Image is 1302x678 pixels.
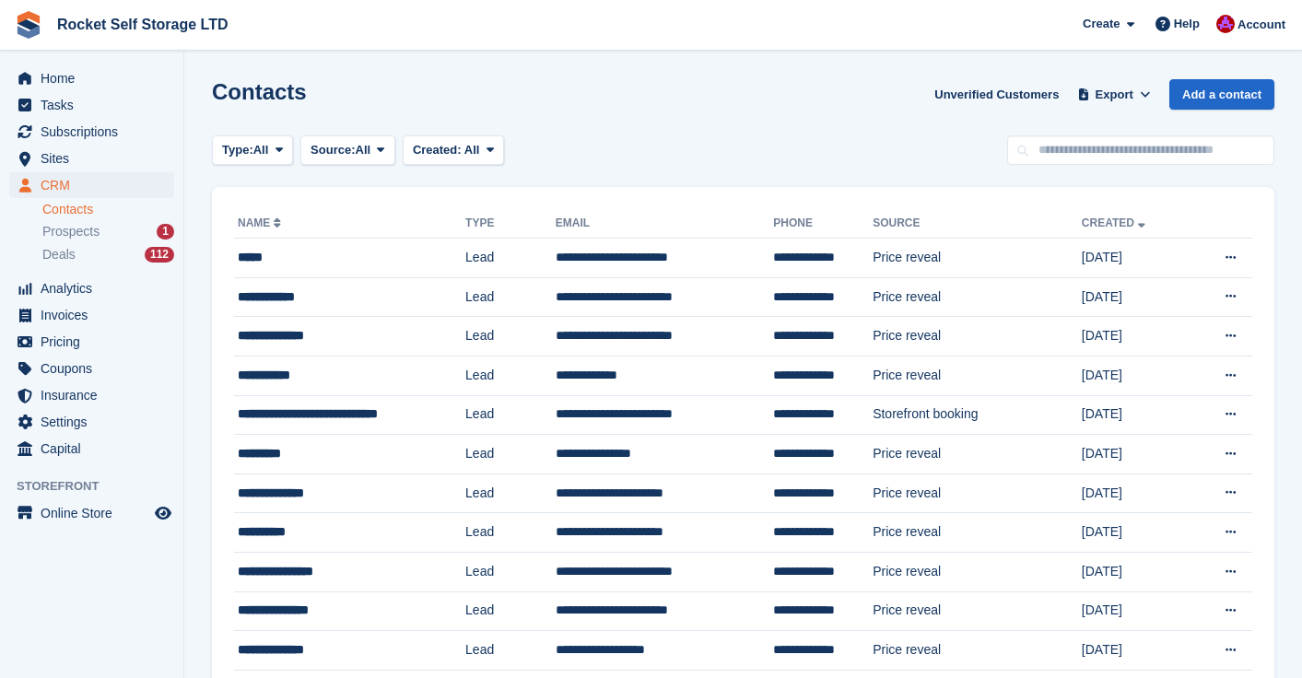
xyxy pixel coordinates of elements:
div: 1 [157,224,174,240]
span: Subscriptions [41,119,151,145]
td: Price reveal [873,356,1082,395]
td: Lead [465,552,556,591]
span: Prospects [42,223,100,240]
a: Add a contact [1169,79,1274,110]
a: menu [9,172,174,198]
th: Email [556,209,774,239]
td: [DATE] [1082,239,1191,278]
span: All [356,141,371,159]
a: menu [9,302,174,328]
td: Price reveal [873,552,1082,591]
td: Price reveal [873,631,1082,671]
a: menu [9,329,174,355]
td: Price reveal [873,513,1082,553]
span: Created: [413,143,462,157]
span: Type: [222,141,253,159]
a: menu [9,436,174,462]
button: Type: All [212,135,293,166]
span: Coupons [41,356,151,381]
td: Lead [465,435,556,474]
td: [DATE] [1082,591,1191,631]
span: Insurance [41,382,151,408]
td: Price reveal [873,317,1082,357]
a: Name [238,216,285,229]
span: CRM [41,172,151,198]
span: Invoices [41,302,151,328]
a: Created [1082,216,1149,229]
span: Source: [311,141,355,159]
td: [DATE] [1082,513,1191,553]
td: [DATE] [1082,631,1191,671]
td: Lead [465,356,556,395]
td: Price reveal [873,435,1082,474]
span: All [464,143,480,157]
td: Price reveal [873,591,1082,631]
a: menu [9,356,174,381]
a: menu [9,146,174,171]
a: Unverified Customers [927,79,1066,110]
span: Analytics [41,275,151,301]
td: Storefront booking [873,395,1082,435]
td: [DATE] [1082,277,1191,317]
span: Help [1174,15,1200,33]
button: Created: All [403,135,504,166]
span: Capital [41,436,151,462]
span: Home [41,65,151,91]
td: Price reveal [873,277,1082,317]
td: Lead [465,239,556,278]
div: 112 [145,247,174,263]
td: Price reveal [873,239,1082,278]
span: Deals [42,246,76,263]
th: Phone [773,209,873,239]
td: [DATE] [1082,552,1191,591]
td: [DATE] [1082,473,1191,513]
span: Account [1237,16,1285,34]
span: Tasks [41,92,151,118]
span: Online Store [41,500,151,526]
td: Lead [465,277,556,317]
span: Export [1096,86,1133,104]
img: stora-icon-8386f47178a22dfd0bd8f6a31ec36ba5ce8667c1dd55bd0f319d3a0aa187defe.svg [15,11,42,39]
span: Storefront [17,477,183,496]
img: Lee Tresadern [1216,15,1235,33]
a: Deals 112 [42,245,174,264]
td: Lead [465,631,556,671]
a: Preview store [152,502,174,524]
button: Export [1073,79,1155,110]
td: [DATE] [1082,395,1191,435]
span: Create [1083,15,1120,33]
a: Rocket Self Storage LTD [50,9,236,40]
a: menu [9,409,174,435]
a: menu [9,65,174,91]
a: menu [9,382,174,408]
td: [DATE] [1082,356,1191,395]
td: Lead [465,395,556,435]
a: menu [9,275,174,301]
span: All [253,141,269,159]
td: Lead [465,591,556,631]
td: [DATE] [1082,435,1191,474]
a: menu [9,500,174,526]
td: Lead [465,317,556,357]
button: Source: All [300,135,395,166]
span: Settings [41,409,151,435]
td: Lead [465,513,556,553]
span: Sites [41,146,151,171]
td: [DATE] [1082,317,1191,357]
th: Source [873,209,1082,239]
td: Lead [465,473,556,513]
a: Prospects 1 [42,222,174,241]
a: Contacts [42,201,174,218]
a: menu [9,92,174,118]
th: Type [465,209,556,239]
h1: Contacts [212,79,307,104]
span: Pricing [41,329,151,355]
td: Price reveal [873,473,1082,513]
a: menu [9,119,174,145]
